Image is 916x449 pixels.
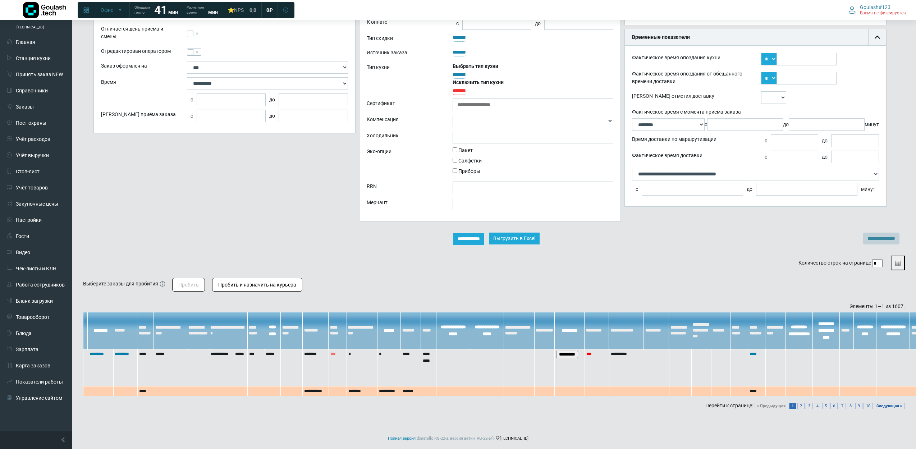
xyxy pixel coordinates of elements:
[168,9,178,15] span: мин
[632,185,642,193] div: с
[266,96,279,104] div: до
[847,403,854,409] a: 8
[860,4,890,10] span: Goulash#123
[269,7,273,13] span: ₽
[844,3,910,18] button: Goulash#123 Время не фиксируется
[864,403,873,409] a: 10
[23,2,66,18] img: Логотип компании Goulash.tech
[234,7,244,13] span: NPS
[818,137,831,145] div: до
[96,110,182,122] div: [PERSON_NAME] приёма заказа
[789,403,796,409] a: 1
[83,303,905,310] div: Элементы 1—1 из 1607.
[212,278,302,292] button: Пробить и назначить на курьера
[361,98,447,111] div: Сертификат
[249,7,256,13] span: 0,0
[860,10,906,16] span: Время не фиксируется
[130,4,222,17] a: Обещаем гостю 41 мин Расчетное время мин
[830,403,838,409] a: 6
[266,112,279,120] div: до
[187,112,197,120] div: с
[627,53,755,65] div: Фактическое время опоздания кухни
[489,233,540,244] button: Выгрузить в Excel
[754,403,788,409] a: < Предыдущая
[822,403,829,409] a: 5
[187,5,204,15] span: Расчетное время
[361,131,447,143] div: Холодильник
[632,34,690,40] b: Временные показатели
[96,4,127,16] button: Офис
[458,157,482,165] label: Салфетки
[388,436,416,441] a: Полная версия
[83,280,158,288] div: Выберите заказы для пробития
[224,4,261,17] a: ⭐NPS 0,0
[627,69,755,88] div: Фактическое время опоздания от обещанного времени доставки
[453,20,462,27] div: с
[798,259,871,267] label: Количество строк на странице
[361,115,447,127] div: Компенсация
[96,46,182,58] div: Отредактирован оператором
[172,278,205,292] button: Пробить
[874,403,905,409] a: Следующая >
[627,134,755,147] div: Время доставки по маршрутизации
[134,5,150,15] span: Обещаем гостю
[627,151,755,163] div: Фактическое время доставки
[262,4,277,17] a: 0 ₽
[761,153,771,161] div: с
[839,403,846,409] a: 7
[857,185,879,193] div: минут
[361,48,447,59] div: Источник заказа
[818,153,831,161] div: до
[453,63,498,69] b: Выбрать тип кухни
[453,79,504,85] b: Исключить тип кухни
[875,35,880,40] img: collapse
[627,91,755,104] div: [PERSON_NAME] отметил доставку
[96,77,182,106] div: Время
[761,137,771,145] div: с
[458,168,480,175] label: Приборы
[417,436,496,441] span: donatello RG-22-a, версия ветки: RG-22-a
[361,182,447,194] div: RRN
[361,33,447,44] div: Тип скидки
[101,7,113,13] span: Офис
[743,185,756,193] div: до
[458,147,473,154] label: Пакет
[797,403,805,409] a: 2
[814,403,821,409] a: 4
[208,9,218,15] span: мин
[806,403,813,409] a: 3
[531,20,544,27] div: до
[361,63,447,95] div: Тип кухни
[627,107,884,118] div: Фактическое время с момента приема заказа
[187,96,197,104] div: с
[96,61,182,74] div: Заказ оформлен на
[7,432,909,445] footer: [TECHNICAL_ID]
[361,17,447,30] div: К оплате
[855,403,862,409] a: 9
[361,147,447,178] label: Эко-опции
[154,3,167,17] strong: 41
[83,402,905,409] div: Перейти к странице:
[228,7,244,13] div: ⭐
[96,24,182,43] div: Отличается день приёма и смены
[361,198,447,210] div: Мерчант
[627,118,884,131] div: с до минут
[266,7,269,13] span: 0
